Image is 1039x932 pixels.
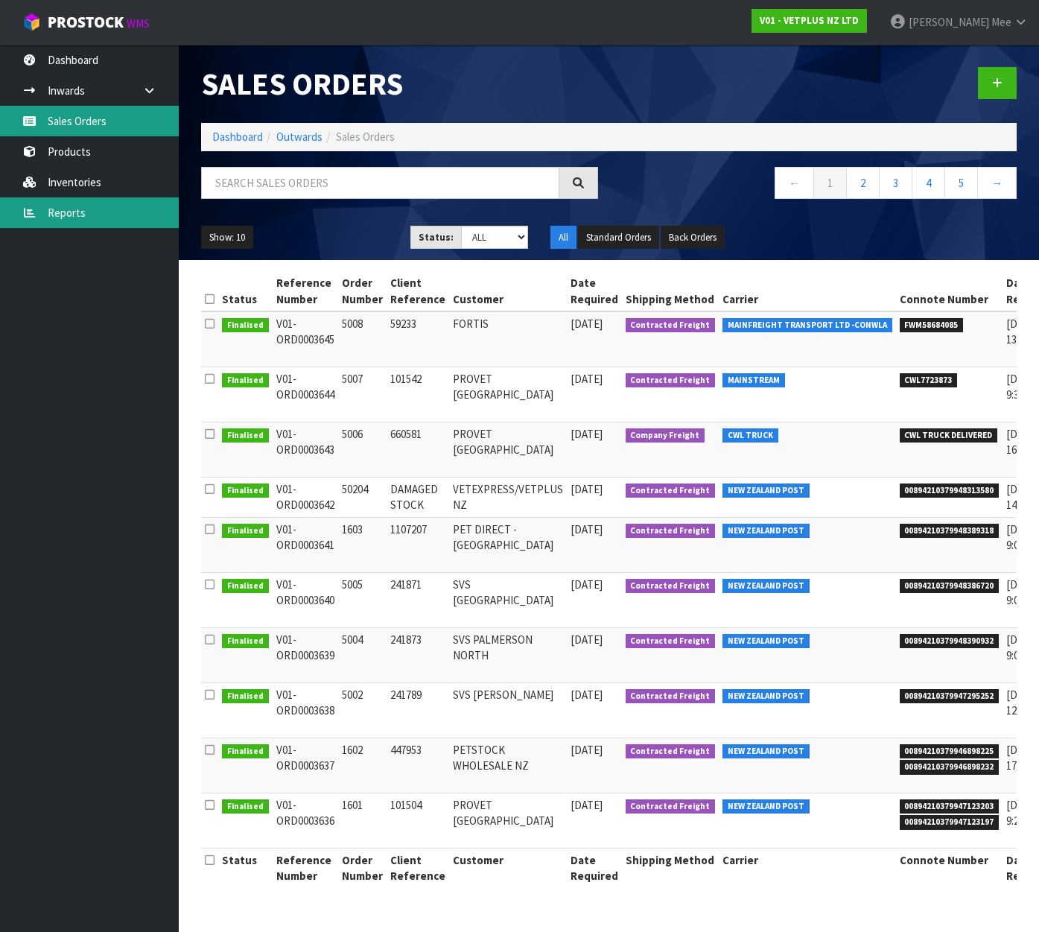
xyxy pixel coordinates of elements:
span: NEW ZEALAND POST [722,524,810,539]
span: 00894210379946898225 [900,744,1000,759]
td: SVS [PERSON_NAME] [449,682,567,738]
a: 2 [846,167,880,199]
button: Back Orders [661,226,725,250]
td: 241871 [387,572,449,627]
span: 00894210379947123197 [900,815,1000,830]
span: 00894210379946898232 [900,760,1000,775]
th: Status [218,271,273,311]
span: [DATE] [571,482,603,496]
td: PROVET [GEOGRAPHIC_DATA] [449,367,567,422]
th: Connote Number [896,271,1003,311]
span: Finalised [222,524,269,539]
a: 3 [879,167,912,199]
span: Finalised [222,689,269,704]
a: Outwards [276,130,322,144]
span: MAINFREIGHT TRANSPORT LTD -CONWLA [722,318,892,333]
button: All [550,226,576,250]
th: Status [218,848,273,887]
span: [DATE] [571,633,603,647]
span: Contracted Freight [626,373,716,388]
td: V01-ORD0003640 [273,572,338,627]
th: Customer [449,848,567,887]
th: Order Number [338,271,387,311]
td: V01-ORD0003644 [273,367,338,422]
span: [DATE] 9:35:00 [1006,372,1038,402]
span: [DATE] [571,798,603,812]
button: Show: 10 [201,226,253,250]
th: Order Number [338,848,387,887]
span: Mee [991,15,1011,29]
span: [DATE] [571,743,603,757]
span: [PERSON_NAME] [909,15,989,29]
small: WMS [127,16,150,31]
td: FORTIS [449,311,567,367]
span: FWM58684085 [900,318,964,333]
span: [DATE] 9:26:00 [1006,798,1038,828]
span: Finalised [222,799,269,814]
a: Dashboard [212,130,263,144]
input: Search sales orders [201,167,559,199]
a: → [977,167,1017,199]
strong: V01 - VETPLUS NZ LTD [760,14,859,27]
span: Contracted Freight [626,579,716,594]
span: CWL TRUCK [722,428,778,443]
td: V01-ORD0003636 [273,793,338,848]
span: [DATE] [571,317,603,331]
span: Finalised [222,373,269,388]
th: Connote Number [896,848,1003,887]
td: 1603 [338,517,387,572]
th: Date Required [567,271,622,311]
th: Carrier [719,271,896,311]
img: cube-alt.png [22,13,41,31]
span: Sales Orders [336,130,395,144]
td: 101542 [387,367,449,422]
td: PETSTOCK WHOLESALE NZ [449,738,567,793]
th: Shipping Method [622,271,719,311]
span: Finalised [222,484,269,498]
td: 5006 [338,422,387,478]
th: Shipping Method [622,848,719,887]
a: ← [775,167,814,199]
td: 447953 [387,738,449,793]
span: [DATE] [571,688,603,702]
span: Contracted Freight [626,484,716,498]
td: V01-ORD0003639 [273,627,338,682]
th: Customer [449,271,567,311]
td: 241873 [387,627,449,682]
td: V01-ORD0003645 [273,311,338,367]
span: [DATE] 9:00:00 [1006,633,1038,662]
span: NEW ZEALAND POST [722,484,810,498]
span: NEW ZEALAND POST [722,634,810,649]
th: Reference Number [273,271,338,311]
span: Finalised [222,318,269,333]
td: V01-ORD0003641 [273,517,338,572]
td: 1602 [338,738,387,793]
td: 660581 [387,422,449,478]
button: Standard Orders [578,226,659,250]
span: Contracted Freight [626,689,716,704]
nav: Page navigation [620,167,1017,203]
span: Contracted Freight [626,524,716,539]
span: 00894210379948313580 [900,484,1000,498]
td: 241789 [387,682,449,738]
td: V01-ORD0003638 [273,682,338,738]
td: 59233 [387,311,449,367]
td: PROVET [GEOGRAPHIC_DATA] [449,793,567,848]
td: PROVET [GEOGRAPHIC_DATA] [449,422,567,478]
td: 5007 [338,367,387,422]
a: 5 [944,167,978,199]
span: [DATE] [571,577,603,592]
span: [DATE] [571,372,603,386]
td: SVS [GEOGRAPHIC_DATA] [449,572,567,627]
td: 101504 [387,793,449,848]
td: VETEXPRESS/VETPLUS NZ [449,478,567,518]
span: Contracted Freight [626,634,716,649]
span: [DATE] [571,427,603,441]
span: Company Freight [626,428,705,443]
td: PET DIRECT - [GEOGRAPHIC_DATA] [449,517,567,572]
span: Finalised [222,634,269,649]
td: 1601 [338,793,387,848]
span: NEW ZEALAND POST [722,799,810,814]
span: NEW ZEALAND POST [722,689,810,704]
span: 00894210379948390932 [900,634,1000,649]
